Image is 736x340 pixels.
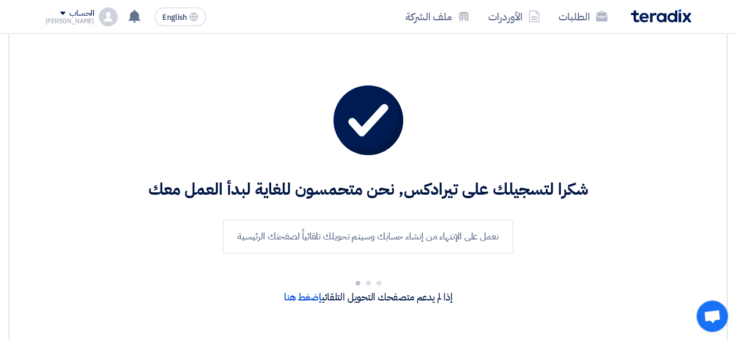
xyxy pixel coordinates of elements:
div: الحساب [69,9,94,19]
a: ملف الشركة [396,3,479,30]
h2: شكرا لتسجيلك على تيرادكس, نحن متحمسون للغاية لبدأ العمل معك [58,178,678,201]
div: نعمل على الإنتهاء من إنشاء حسابك وسيتم تحويلك تلقائياً لصفحتك الرئيسية [223,220,513,253]
div: [PERSON_NAME] [45,18,95,24]
img: Teradix logo [631,9,691,23]
a: إضغط هنا [284,290,322,305]
div: Open chat [696,300,728,332]
a: الأوردرات [479,3,549,30]
button: English [155,8,206,26]
img: profile_test.png [99,8,118,26]
img: tick.svg [333,85,403,155]
span: English [162,13,187,22]
p: إذا لم يدعم متصفحك التحويل التلقائي [58,290,678,305]
a: الطلبات [549,3,617,30]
